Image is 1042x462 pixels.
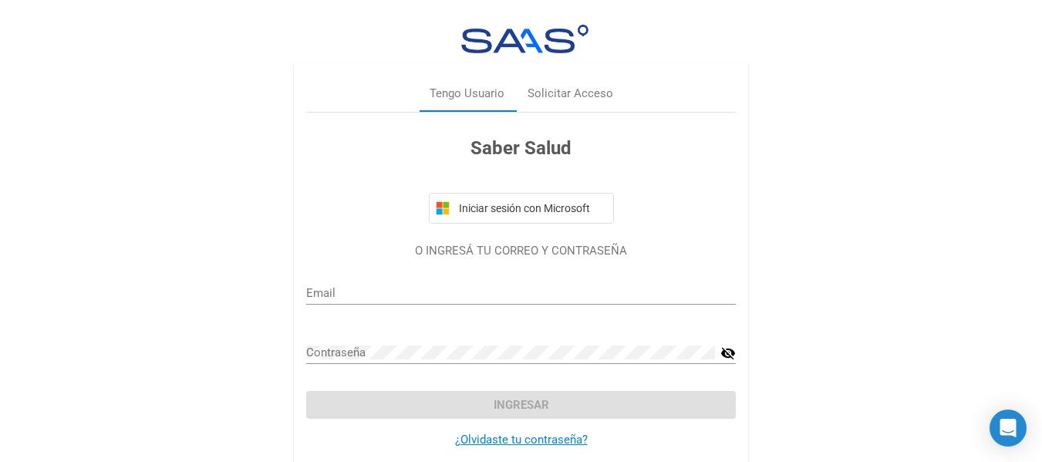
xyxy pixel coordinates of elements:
span: Iniciar sesión con Microsoft [456,202,607,214]
p: O INGRESÁ TU CORREO Y CONTRASEÑA [306,242,736,260]
button: Ingresar [306,391,736,419]
h3: Saber Salud [306,134,736,162]
div: Solicitar Acceso [528,85,613,103]
a: ¿Olvidaste tu contraseña? [455,433,588,447]
mat-icon: visibility_off [720,344,736,363]
div: Open Intercom Messenger [990,410,1027,447]
span: Ingresar [494,398,549,412]
div: Tengo Usuario [430,85,504,103]
button: Iniciar sesión con Microsoft [429,193,614,224]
